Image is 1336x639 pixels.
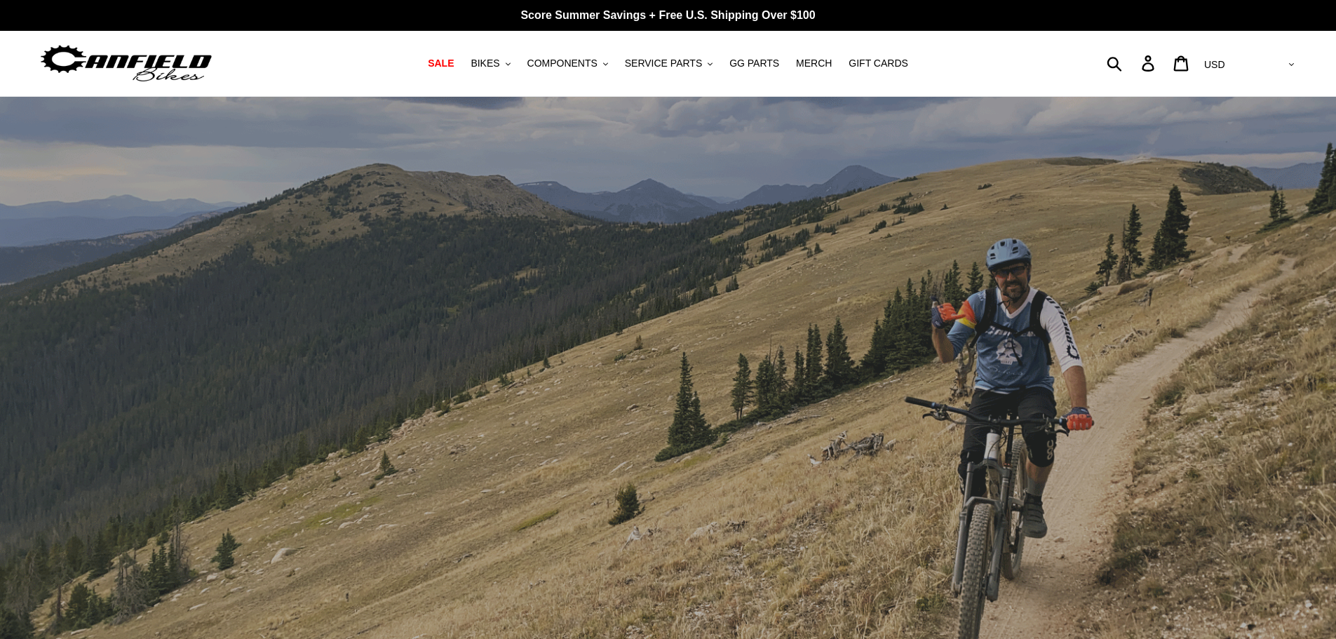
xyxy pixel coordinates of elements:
[625,58,702,69] span: SERVICE PARTS
[729,58,779,69] span: GG PARTS
[520,54,615,73] button: COMPONENTS
[618,54,720,73] button: SERVICE PARTS
[722,54,786,73] a: GG PARTS
[1114,48,1150,79] input: Search
[849,58,908,69] span: GIFT CARDS
[842,54,915,73] a: GIFT CARDS
[428,58,454,69] span: SALE
[471,58,499,69] span: BIKES
[39,41,214,86] img: Canfield Bikes
[789,54,839,73] a: MERCH
[464,54,517,73] button: BIKES
[421,54,461,73] a: SALE
[527,58,598,69] span: COMPONENTS
[796,58,832,69] span: MERCH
